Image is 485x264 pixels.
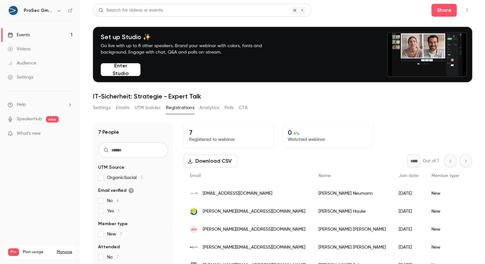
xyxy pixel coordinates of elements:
span: AH [191,226,196,232]
span: 5 [140,175,143,180]
p: Watched webinar [288,136,368,143]
span: Attended [98,244,120,250]
p: Go live with up to 8 other speakers. Brand your webinar with colors, fonts and background. Engage... [101,43,277,55]
button: Download CSV [183,155,237,167]
button: Registrations [166,103,194,113]
span: Email [190,174,201,178]
div: New [425,202,465,220]
a: SpeakerHub [17,116,42,123]
span: 7 [120,232,122,236]
div: [PERSON_NAME] Neumann [312,184,392,202]
span: Yes [107,208,119,214]
div: New [425,184,465,202]
div: [PERSON_NAME] Hauke [312,202,392,220]
button: Share [431,4,457,17]
span: No [107,254,119,260]
div: [DATE] [392,238,425,256]
span: 6 [116,199,119,203]
span: [PERSON_NAME][EMAIL_ADDRESS][DOMAIN_NAME] [203,208,305,215]
h1: 7 People [98,128,119,136]
div: Search for videos or events [98,7,163,14]
img: ProSec GmbH [8,5,18,16]
a: Manage [57,250,72,255]
div: [PERSON_NAME] [PERSON_NAME] [312,238,392,256]
p: 7 [189,129,269,136]
h6: ProSec GmbH [24,7,54,14]
span: No [107,198,119,204]
button: Enter Studio [101,63,140,76]
div: New [425,238,465,256]
span: Pro [8,248,19,256]
li: help-dropdown-opener [8,101,72,108]
h4: Set up Studio ✨ [101,33,277,41]
h1: IT-Sicherheit: Strategie - Expert Talk [93,92,472,100]
span: Member type [98,221,128,227]
button: Polls [225,103,234,113]
p: Registered to webinar [189,136,269,143]
span: Help [17,101,26,108]
div: [DATE] [392,184,425,202]
span: OrganicSocial [107,175,143,181]
img: netconservice.de [190,243,198,251]
span: [PERSON_NAME][EMAIL_ADDRESS][DOMAIN_NAME] [203,244,305,251]
div: [DATE] [392,220,425,238]
div: New [425,220,465,238]
p: 0 [288,129,368,136]
div: [DATE] [392,202,425,220]
img: kliniken-oal-kf.de [190,208,198,215]
p: Out of 1 [423,158,439,164]
div: [PERSON_NAME] [PERSON_NAME] [312,220,392,238]
span: Name [319,174,331,178]
span: What's new [17,130,41,137]
button: Emails [116,103,129,113]
span: 0 % [294,131,299,136]
span: UTM Source [98,164,124,171]
span: Email verified [98,187,134,194]
button: Settings [93,103,111,113]
img: singulus.de [190,190,198,197]
button: UTM builder [135,103,161,113]
button: Analytics [200,103,219,113]
div: Audience [8,60,36,66]
span: New [107,231,122,237]
span: 7 [116,255,119,260]
div: Events [8,32,30,38]
span: [EMAIL_ADDRESS][DOMAIN_NAME] [203,190,272,197]
span: new [46,116,59,123]
div: Videos [8,46,30,52]
button: CTA [239,103,248,113]
span: Member type [431,174,459,178]
span: Plan usage [23,250,53,255]
span: [PERSON_NAME][EMAIL_ADDRESS][DOMAIN_NAME] [203,226,305,233]
div: Settings [8,74,33,81]
span: Join date [399,174,419,178]
span: 1 [118,209,119,213]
